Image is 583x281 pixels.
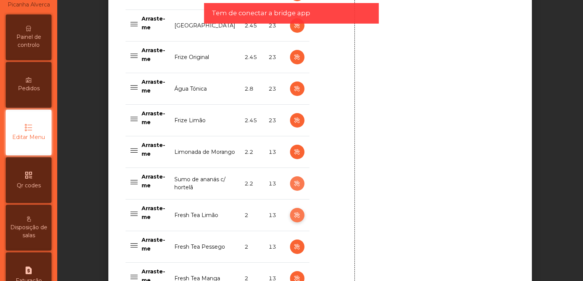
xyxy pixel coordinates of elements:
[264,105,285,136] td: 23
[170,105,240,136] td: Frize Limão
[142,78,165,95] p: Arraste-me
[170,42,240,73] td: Frize Original
[18,85,40,93] span: Pedidos
[170,200,240,231] td: Fresh Tea Limão
[8,224,50,239] span: Disposição de salas
[264,200,285,231] td: 13
[142,46,165,63] p: Arraste-me
[264,73,285,105] td: 23
[240,105,264,136] td: 2.45
[142,236,165,253] p: Arraste-me
[240,136,264,168] td: 2.2
[24,266,33,275] i: request_page
[240,168,264,200] td: 2.2
[212,8,310,18] span: Tem de conectar a bridge app
[142,14,165,32] p: Arraste-me
[24,171,33,180] i: qr_code
[142,109,165,126] p: Arraste-me
[142,172,165,190] p: Arraste-me
[170,73,240,105] td: Água Tónica
[170,10,240,42] td: [GEOGRAPHIC_DATA]
[17,182,41,190] span: Qr codes
[240,231,264,263] td: 2
[170,231,240,263] td: Fresh Tea Pessego
[240,42,264,73] td: 2.45
[240,73,264,105] td: 2.8
[264,231,285,263] td: 13
[12,133,45,141] span: Editar Menu
[240,200,264,231] td: 2
[142,204,165,221] p: Arraste-me
[170,136,240,168] td: Limonada de Morango
[264,168,285,200] td: 13
[142,141,165,158] p: Arraste-me
[8,33,50,49] span: Painel de controlo
[170,168,240,200] td: Sumo de ananás c/ hortelã
[264,136,285,168] td: 13
[264,42,285,73] td: 23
